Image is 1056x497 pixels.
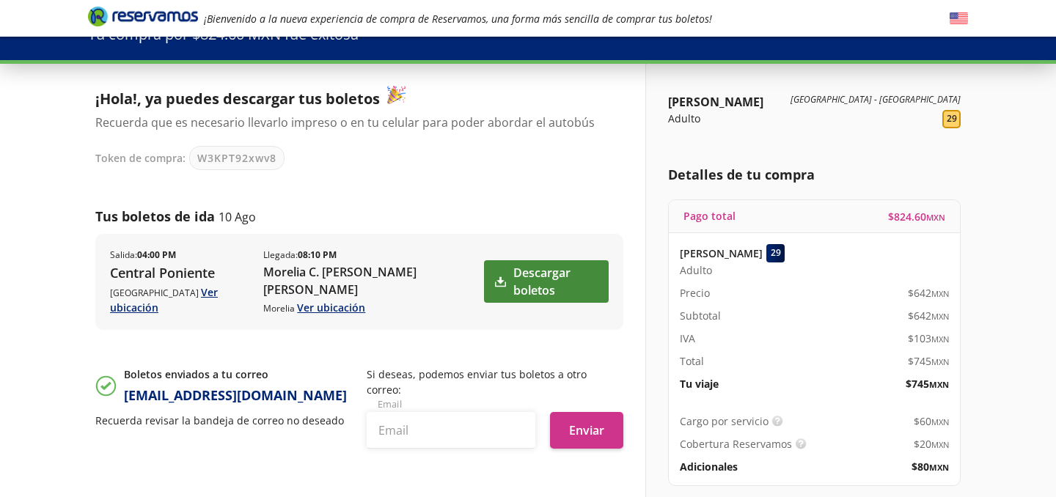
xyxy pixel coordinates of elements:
[367,412,535,449] input: Email
[931,334,949,345] small: MXN
[110,285,218,314] a: Ver ubicación
[950,10,968,28] button: English
[263,300,482,315] p: Morelia
[367,367,623,397] p: Si deseas, podemos enviar tus boletos a otro correo:
[931,356,949,367] small: MXN
[942,110,961,128] div: 29
[124,367,347,382] p: Boletos enviados a tu correo
[680,262,712,278] span: Adulto
[668,93,763,111] p: [PERSON_NAME]
[137,248,176,261] b: 04:00 PM
[263,263,482,298] p: Morelia C. [PERSON_NAME] [PERSON_NAME]
[263,248,337,262] p: Llegada :
[914,413,949,429] span: $ 60
[197,150,276,166] span: W3KPT92xwv8
[680,308,721,323] p: Subtotal
[931,288,949,299] small: MXN
[931,416,949,427] small: MXN
[668,165,961,185] p: Detalles de tu compra
[683,208,736,224] p: Pago total
[908,331,949,346] span: $ 103
[297,301,365,314] a: Ver ubicación
[931,311,949,322] small: MXN
[926,212,945,223] small: MXN
[931,439,949,450] small: MXN
[88,5,198,27] i: Brand Logo
[914,436,949,452] span: $ 20
[95,207,215,227] p: Tus boletos de ida
[791,93,961,106] p: [GEOGRAPHIC_DATA] - [GEOGRAPHIC_DATA]
[680,376,719,391] p: Tu viaje
[906,376,949,391] span: $ 745
[680,353,704,369] p: Total
[298,248,337,261] b: 08:10 PM
[912,459,949,474] span: $ 80
[929,379,949,390] small: MXN
[680,436,792,452] p: Cobertura Reservamos
[680,331,695,346] p: IVA
[908,353,949,369] span: $ 745
[204,12,712,26] em: ¡Bienvenido a la nueva experiencia de compra de Reservamos, una forma más sencilla de comprar tus...
[95,150,186,166] p: Token de compra:
[124,386,347,405] p: [EMAIL_ADDRESS][DOMAIN_NAME]
[680,285,710,301] p: Precio
[95,114,609,131] p: Recuerda que es necesario llevarlo impreso o en tu celular para poder abordar el autobús
[680,459,738,474] p: Adicionales
[219,208,256,226] p: 10 Ago
[110,284,249,315] p: [GEOGRAPHIC_DATA]
[88,5,198,32] a: Brand Logo
[110,248,176,262] p: Salida :
[95,413,352,428] p: Recuerda revisar la bandeja de correo no deseado
[680,246,763,261] p: [PERSON_NAME]
[766,244,785,262] div: 29
[929,462,949,473] small: MXN
[668,111,763,126] p: Adulto
[908,285,949,301] span: $ 642
[484,260,609,303] a: Descargar boletos
[888,209,945,224] span: $ 824.60
[95,86,609,110] p: ¡Hola!, ya puedes descargar tus boletos
[680,413,769,429] p: Cargo por servicio
[550,412,623,449] button: Enviar
[110,263,249,283] p: Central Poniente
[908,308,949,323] span: $ 642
